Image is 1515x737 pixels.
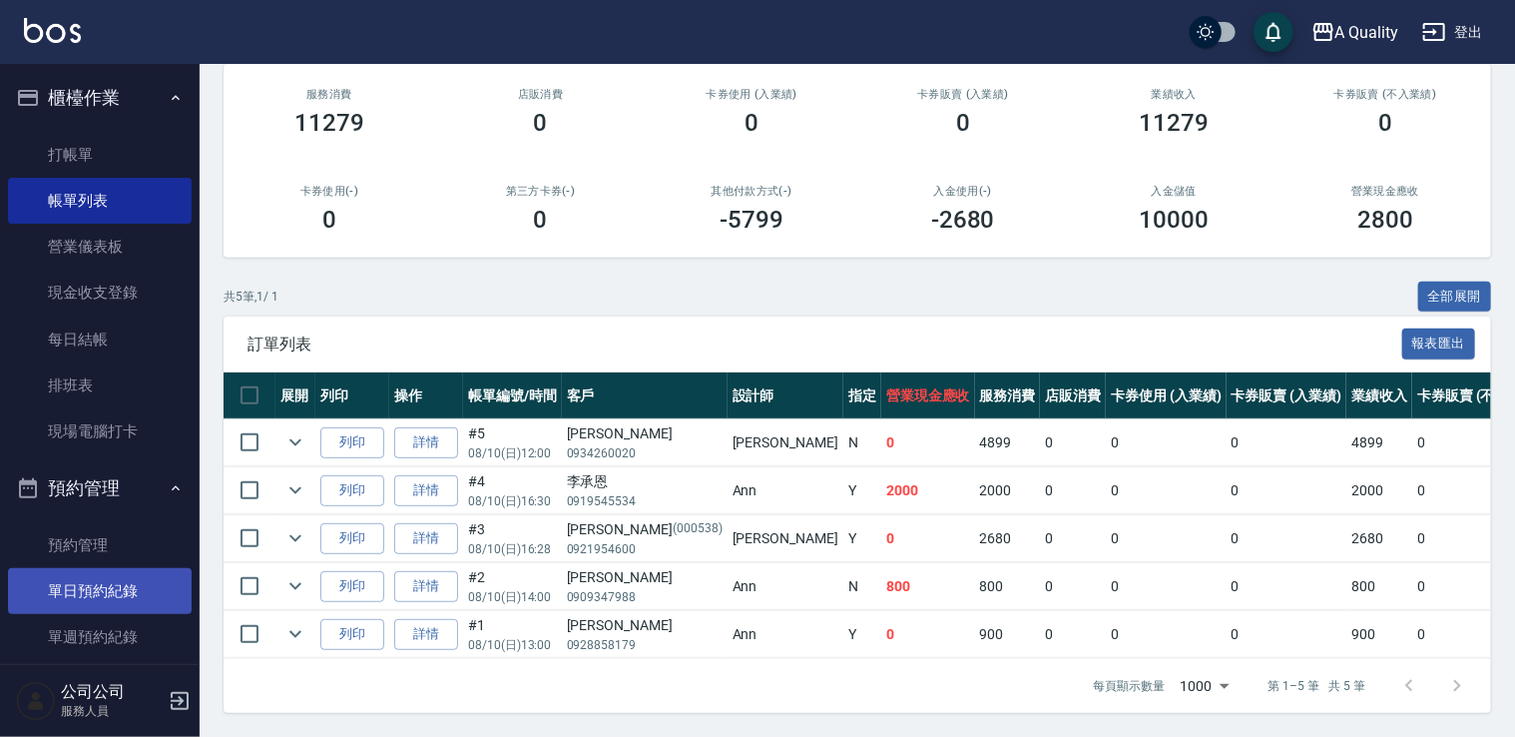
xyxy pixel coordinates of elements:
button: 列印 [320,475,384,506]
th: 指定 [843,372,881,419]
img: Logo [24,18,81,43]
td: 0 [1227,563,1347,610]
button: 列印 [320,523,384,554]
h3: 2800 [1357,206,1413,234]
button: expand row [280,523,310,553]
h2: 營業現金應收 [1303,185,1467,198]
td: 0 [1227,419,1347,466]
a: 打帳單 [8,132,192,178]
h3: 0 [322,206,336,234]
p: 08/10 (日) 16:30 [468,492,557,510]
td: Ann [728,467,843,514]
td: 0 [881,419,975,466]
h2: 入金使用(-) [881,185,1045,198]
td: [PERSON_NAME] [728,419,843,466]
a: 詳情 [394,427,458,458]
div: [PERSON_NAME] [567,615,723,636]
p: 第 1–5 筆 共 5 筆 [1268,677,1365,695]
a: 單日預約紀錄 [8,568,192,614]
td: #3 [463,515,562,562]
td: 0 [1106,611,1227,658]
td: 0 [1106,467,1227,514]
h2: 卡券販賣 (入業績) [881,88,1045,101]
h2: 卡券使用(-) [248,185,411,198]
td: 0 [1227,611,1347,658]
div: [PERSON_NAME] [567,423,723,444]
td: 900 [975,611,1041,658]
td: #1 [463,611,562,658]
a: 詳情 [394,619,458,650]
th: 卡券販賣 (入業績) [1227,372,1347,419]
a: 排班表 [8,363,192,408]
h3: 0 [1378,109,1392,137]
button: 列印 [320,619,384,650]
h2: 卡券使用 (入業績) [670,88,833,101]
button: save [1254,12,1293,52]
h5: 公司公司 [61,682,163,702]
button: expand row [280,571,310,601]
button: 列印 [320,427,384,458]
button: A Quality [1303,12,1407,53]
p: 0919545534 [567,492,723,510]
p: 0909347988 [567,588,723,606]
td: 4899 [1346,419,1412,466]
td: 0 [1040,419,1106,466]
th: 店販消費 [1040,372,1106,419]
p: 每頁顯示數量 [1093,677,1165,695]
button: 預約管理 [8,462,192,514]
th: 客戶 [562,372,728,419]
th: 帳單編號/時間 [463,372,562,419]
h3: -5799 [720,206,783,234]
td: 800 [975,563,1041,610]
th: 列印 [315,372,389,419]
p: 08/10 (日) 13:00 [468,636,557,654]
td: 800 [881,563,975,610]
h3: 11279 [1140,109,1210,137]
td: 0 [1106,419,1227,466]
a: 營業儀表板 [8,224,192,270]
h3: 10000 [1140,206,1210,234]
a: 每日結帳 [8,317,192,363]
td: 800 [1346,563,1412,610]
h3: 0 [534,109,548,137]
td: Ann [728,611,843,658]
h2: 入金儲值 [1093,185,1257,198]
p: 共 5 筆, 1 / 1 [224,288,278,306]
td: 0 [1106,563,1227,610]
p: 0928858179 [567,636,723,654]
a: 單週預約紀錄 [8,614,192,660]
td: 0 [881,611,975,658]
h3: 0 [956,109,970,137]
th: 服務消費 [975,372,1041,419]
button: expand row [280,475,310,505]
td: N [843,563,881,610]
a: 詳情 [394,571,458,602]
td: Y [843,611,881,658]
td: N [843,419,881,466]
td: 2000 [1346,467,1412,514]
div: A Quality [1335,20,1399,45]
td: 0 [1040,467,1106,514]
p: 08/10 (日) 12:00 [468,444,557,462]
th: 營業現金應收 [881,372,975,419]
h2: 第三方卡券(-) [459,185,623,198]
p: 服務人員 [61,702,163,720]
button: 櫃檯作業 [8,72,192,124]
td: Y [843,515,881,562]
div: 1000 [1173,659,1237,713]
img: Person [16,681,56,721]
p: 08/10 (日) 14:00 [468,588,557,606]
td: Ann [728,563,843,610]
p: 0921954600 [567,540,723,558]
a: 現場電腦打卡 [8,408,192,454]
div: [PERSON_NAME] [567,519,723,540]
th: 操作 [389,372,463,419]
td: 4899 [975,419,1041,466]
h2: 卡券販賣 (不入業績) [1303,88,1467,101]
td: [PERSON_NAME] [728,515,843,562]
button: 登出 [1414,14,1491,51]
h3: 11279 [294,109,364,137]
h3: 0 [534,206,548,234]
p: 0934260020 [567,444,723,462]
td: 900 [1346,611,1412,658]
